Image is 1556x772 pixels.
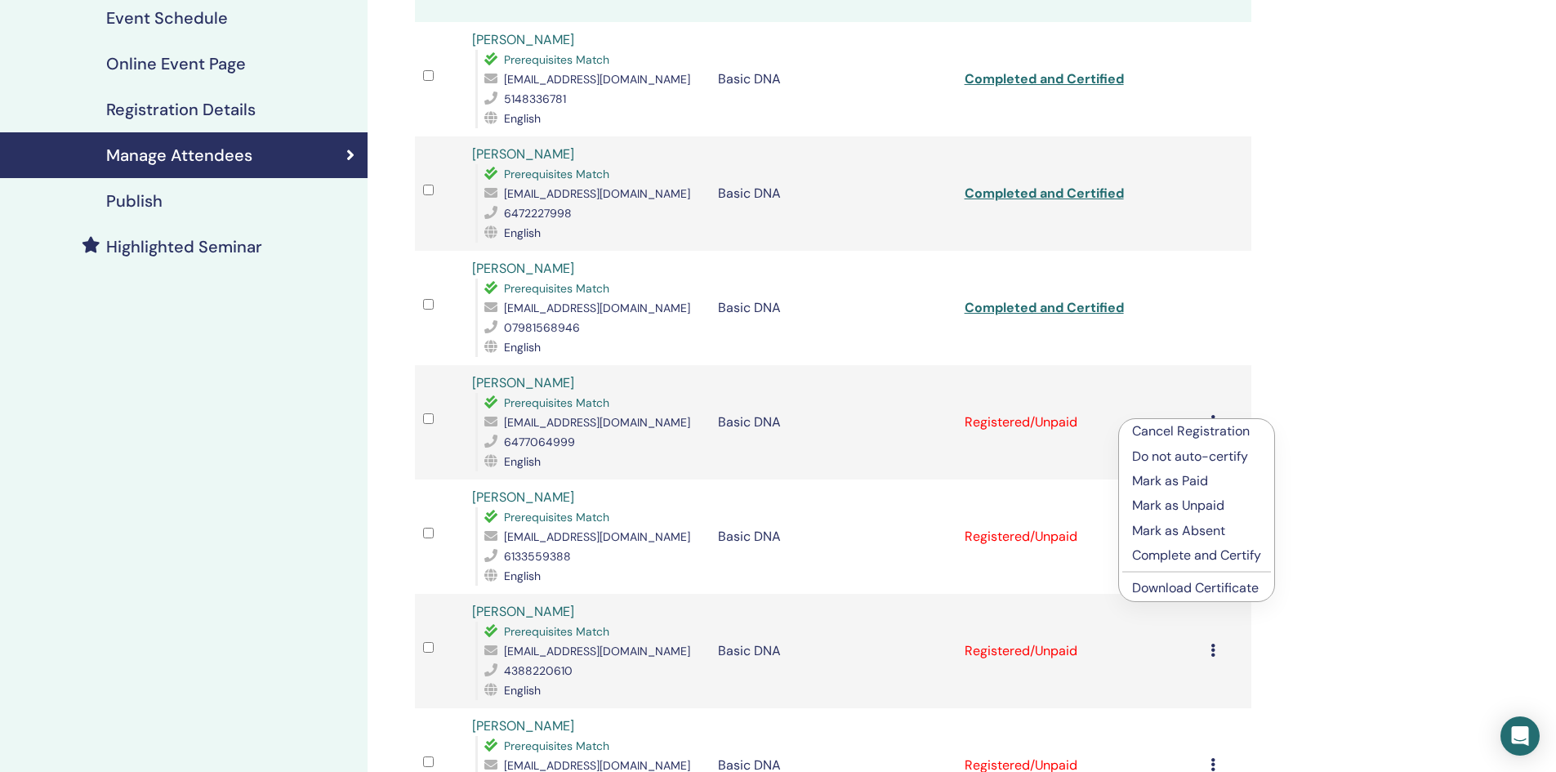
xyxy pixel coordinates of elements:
[504,569,541,583] span: English
[1132,521,1261,541] p: Mark as Absent
[504,510,609,524] span: Prerequisites Match
[710,251,956,365] td: Basic DNA
[504,91,566,106] span: 5148336781
[504,111,541,126] span: English
[472,145,574,163] a: [PERSON_NAME]
[504,301,690,315] span: [EMAIL_ADDRESS][DOMAIN_NAME]
[504,454,541,469] span: English
[106,145,252,165] h4: Manage Attendees
[965,185,1124,202] a: Completed and Certified
[710,480,956,594] td: Basic DNA
[472,489,574,506] a: [PERSON_NAME]
[504,281,609,296] span: Prerequisites Match
[710,365,956,480] td: Basic DNA
[472,717,574,734] a: [PERSON_NAME]
[1132,579,1259,596] a: Download Certificate
[106,8,228,28] h4: Event Schedule
[1132,422,1261,441] p: Cancel Registration
[106,237,262,257] h4: Highlighted Seminar
[106,191,163,211] h4: Publish
[504,340,541,355] span: English
[472,374,574,391] a: [PERSON_NAME]
[710,136,956,251] td: Basic DNA
[106,54,246,74] h4: Online Event Page
[504,167,609,181] span: Prerequisites Match
[472,260,574,277] a: [PERSON_NAME]
[504,320,580,335] span: 07981568946
[504,206,572,221] span: 6472227998
[504,663,573,678] span: 4388220610
[1132,471,1261,491] p: Mark as Paid
[965,70,1124,87] a: Completed and Certified
[504,683,541,698] span: English
[504,624,609,639] span: Prerequisites Match
[1500,716,1540,756] div: Open Intercom Messenger
[504,72,690,87] span: [EMAIL_ADDRESS][DOMAIN_NAME]
[504,435,575,449] span: 6477064999
[472,603,574,620] a: [PERSON_NAME]
[504,395,609,410] span: Prerequisites Match
[965,299,1124,316] a: Completed and Certified
[710,594,956,708] td: Basic DNA
[504,52,609,67] span: Prerequisites Match
[1132,546,1261,565] p: Complete and Certify
[504,186,690,201] span: [EMAIL_ADDRESS][DOMAIN_NAME]
[1132,447,1261,466] p: Do not auto-certify
[504,415,690,430] span: [EMAIL_ADDRESS][DOMAIN_NAME]
[504,529,690,544] span: [EMAIL_ADDRESS][DOMAIN_NAME]
[710,22,956,136] td: Basic DNA
[472,31,574,48] a: [PERSON_NAME]
[504,644,690,658] span: [EMAIL_ADDRESS][DOMAIN_NAME]
[504,739,609,753] span: Prerequisites Match
[106,100,256,119] h4: Registration Details
[504,225,541,240] span: English
[504,549,571,564] span: 6133559388
[1132,496,1261,515] p: Mark as Unpaid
